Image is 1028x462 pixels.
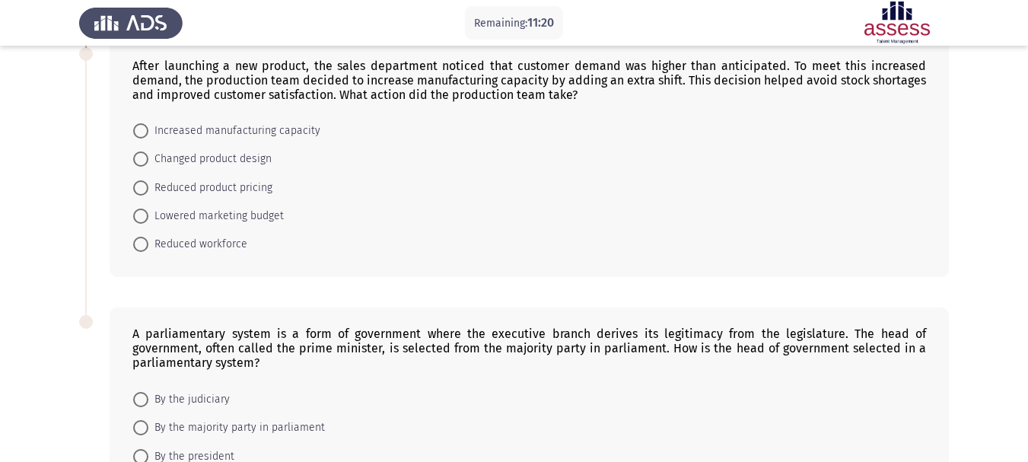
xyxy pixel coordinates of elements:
[148,419,325,437] span: By the majority party in parliament
[132,59,926,102] div: After launching a new product, the sales department noticed that customer demand was higher than ...
[148,179,272,197] span: Reduced product pricing
[132,327,926,370] div: A parliamentary system is a form of government where the executive branch derives its legitimacy ...
[148,150,272,168] span: Changed product design
[148,122,320,140] span: Increased manufacturing capacity
[148,207,284,225] span: Lowered marketing budget
[148,390,230,409] span: By the judiciary
[527,15,554,30] span: 11:20
[845,2,949,44] img: Assessment logo of ASSESS English Language Assessment (3 Module) (Ba - IB)
[148,235,247,253] span: Reduced workforce
[79,2,183,44] img: Assess Talent Management logo
[474,14,554,33] p: Remaining:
